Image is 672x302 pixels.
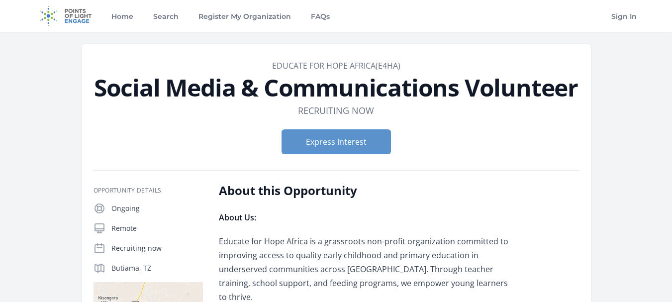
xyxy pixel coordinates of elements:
[272,60,400,71] a: Educate For Hope Africa(E4HA)
[111,203,203,213] p: Ongoing
[298,103,374,117] dd: Recruiting now
[94,76,579,100] h1: Social Media & Communications Volunteer
[219,212,256,223] strong: About Us:
[94,187,203,195] h3: Opportunity Details
[219,183,510,199] h2: About this Opportunity
[111,243,203,253] p: Recruiting now
[111,223,203,233] p: Remote
[282,129,391,154] button: Express Interest
[111,263,203,273] p: Butiama, TZ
